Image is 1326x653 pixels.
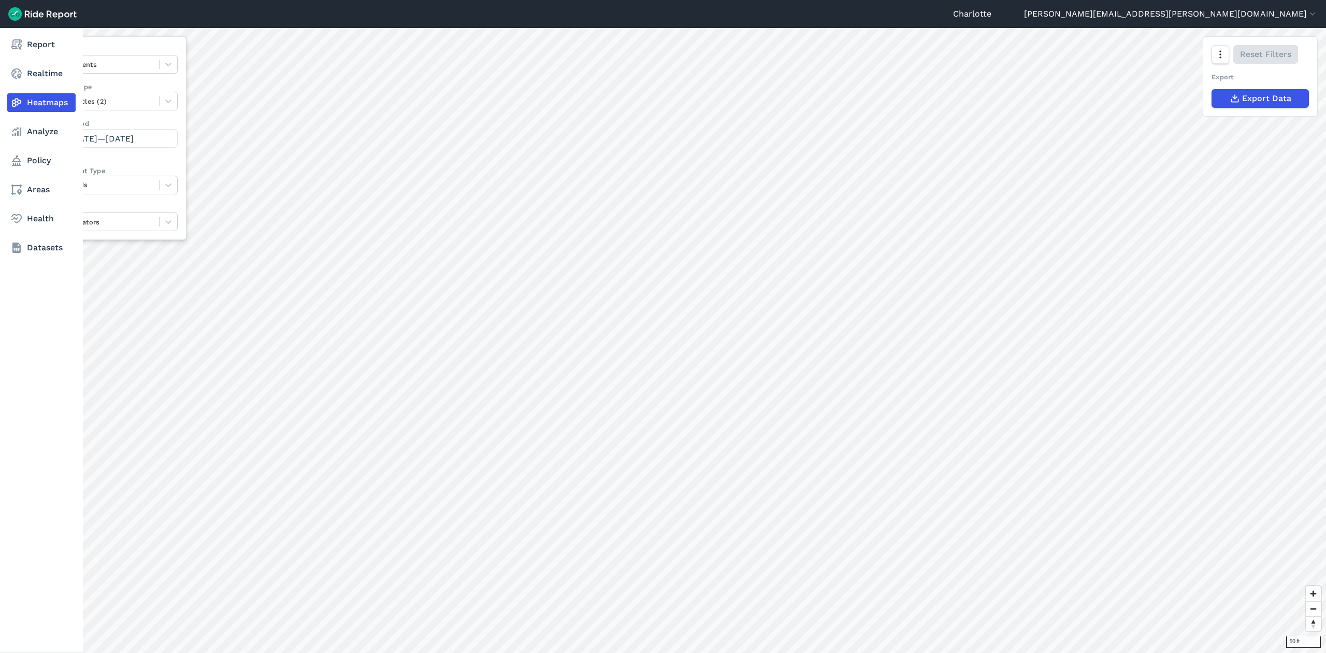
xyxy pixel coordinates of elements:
[7,151,76,170] a: Policy
[50,82,178,92] label: Vehicle Type
[7,180,76,199] a: Areas
[1212,89,1309,108] button: Export Data
[50,203,178,212] label: Operators
[7,238,76,257] a: Datasets
[7,93,76,112] a: Heatmaps
[7,64,76,83] a: Realtime
[50,45,178,55] label: Data Type
[1306,616,1321,631] button: Reset bearing to north
[50,166,178,176] label: Curb Event Type
[33,28,1326,653] canvas: Map
[1242,92,1291,105] span: Export Data
[1212,72,1309,82] div: Export
[1286,636,1321,648] div: 50 ft
[1306,601,1321,616] button: Zoom out
[7,209,76,228] a: Health
[8,7,77,21] img: Ride Report
[7,35,76,54] a: Report
[1306,586,1321,601] button: Zoom in
[1240,48,1291,61] span: Reset Filters
[50,129,178,148] button: [DATE]—[DATE]
[1233,45,1298,64] button: Reset Filters
[953,8,991,20] a: Charlotte
[7,122,76,141] a: Analyze
[50,119,178,129] label: Data Period
[69,134,134,144] span: [DATE]—[DATE]
[1024,8,1318,20] button: [PERSON_NAME][EMAIL_ADDRESS][PERSON_NAME][DOMAIN_NAME]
